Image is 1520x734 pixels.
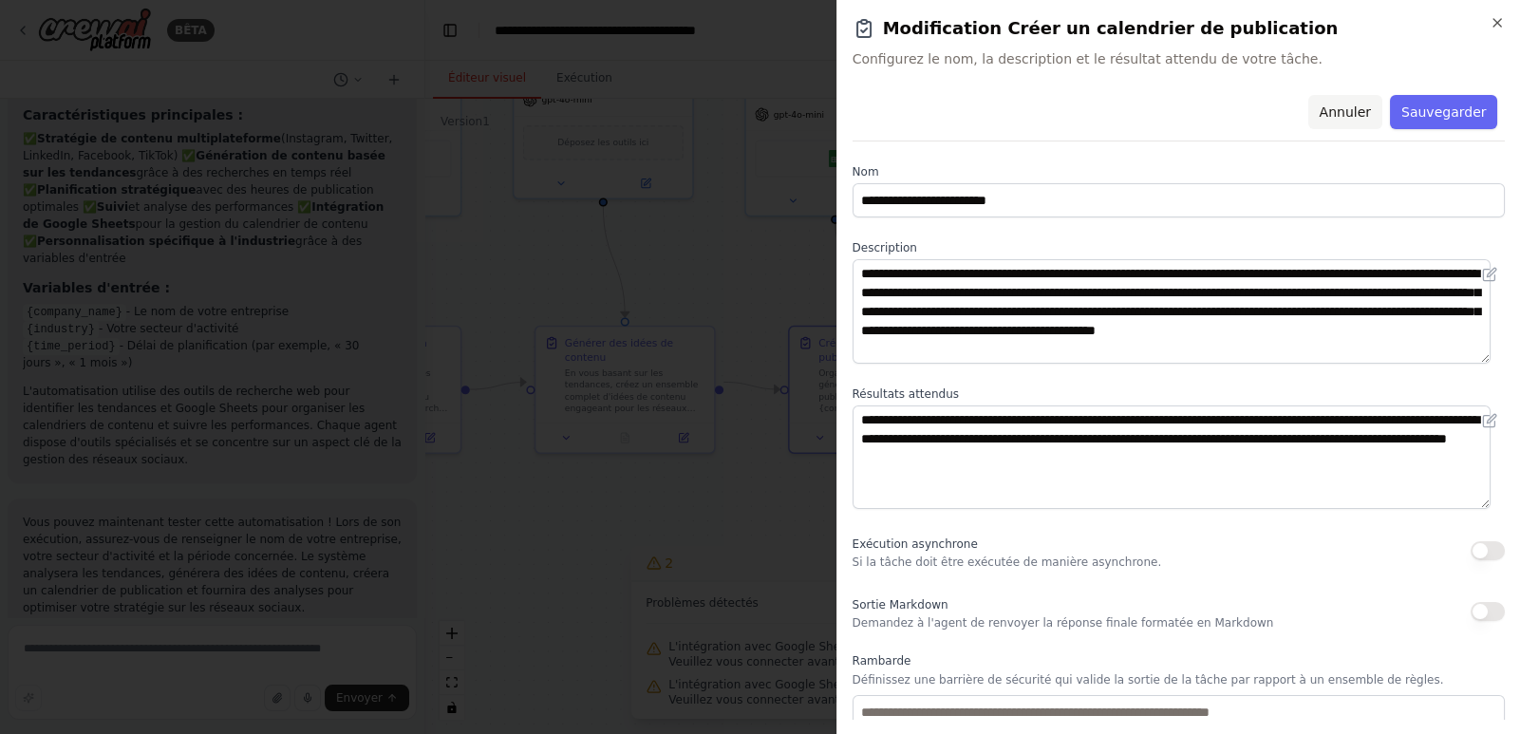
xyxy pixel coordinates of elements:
font: Exécution asynchrone [853,537,978,551]
button: Sauvegarder [1390,95,1497,129]
font: Définissez une barrière de sécurité qui valide la sortie de la tâche par rapport à un ensemble de... [853,673,1444,687]
font: Demandez à l'agent de renvoyer la réponse finale formatée en Markdown [853,616,1274,630]
button: Ouvrir dans l'éditeur [1478,263,1501,286]
font: Sortie Markdown [853,598,948,612]
font: Résultats attendus [853,387,959,401]
font: Nom [853,165,879,179]
font: Configurez le nom, la description et le résultat attendu de votre tâche. [853,51,1323,66]
font: Modification Créer un calendrier de publication [883,18,1339,38]
button: Ouvrir dans l'éditeur [1478,409,1501,432]
font: Description [853,241,917,254]
font: Rambarde [853,654,911,668]
font: Si la tâche doit être exécutée de manière asynchrone. [853,555,1162,569]
button: Annuler [1307,95,1381,129]
font: Sauvegarder [1401,104,1486,120]
font: Annuler [1319,104,1370,120]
